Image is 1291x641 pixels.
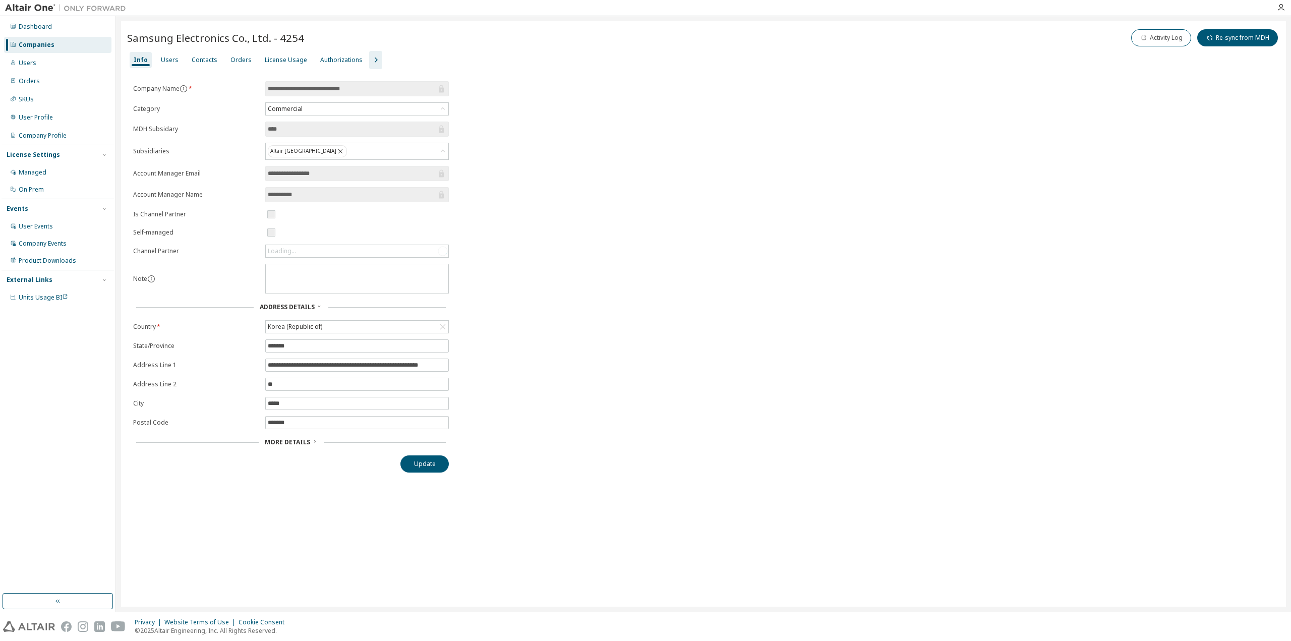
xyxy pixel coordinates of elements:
[320,56,363,64] div: Authorizations
[133,361,259,369] label: Address Line 1
[133,380,259,388] label: Address Line 2
[133,147,259,155] label: Subsidiaries
[400,455,449,473] button: Update
[266,321,448,333] div: Korea (Republic of)
[19,186,44,194] div: On Prem
[133,342,259,350] label: State/Province
[266,245,448,257] div: Loading...
[61,621,72,632] img: facebook.svg
[133,247,259,255] label: Channel Partner
[133,399,259,407] label: City
[19,168,46,177] div: Managed
[19,95,34,103] div: SKUs
[265,438,310,446] span: More Details
[161,56,179,64] div: Users
[133,274,147,283] label: Note
[1197,29,1278,46] button: Re-sync from MDH
[19,41,54,49] div: Companies
[19,240,67,248] div: Company Events
[239,618,290,626] div: Cookie Consent
[19,257,76,265] div: Product Downloads
[230,56,252,64] div: Orders
[111,621,126,632] img: youtube.svg
[133,228,259,237] label: Self-managed
[19,59,36,67] div: Users
[268,145,347,157] div: Altair [GEOGRAPHIC_DATA]
[265,56,307,64] div: License Usage
[78,621,88,632] img: instagram.svg
[180,85,188,93] button: information
[133,85,259,93] label: Company Name
[135,626,290,635] p: © 2025 Altair Engineering, Inc. All Rights Reserved.
[1131,29,1191,46] button: Activity Log
[266,103,304,114] div: Commercial
[266,143,448,159] div: Altair [GEOGRAPHIC_DATA]
[133,419,259,427] label: Postal Code
[147,275,155,283] button: information
[7,151,60,159] div: License Settings
[7,276,52,284] div: External Links
[19,293,68,302] span: Units Usage BI
[260,303,315,311] span: Address Details
[19,222,53,230] div: User Events
[19,77,40,85] div: Orders
[19,23,52,31] div: Dashboard
[133,210,259,218] label: Is Channel Partner
[133,191,259,199] label: Account Manager Name
[268,247,296,255] div: Loading...
[133,323,259,331] label: Country
[133,105,259,113] label: Category
[266,321,324,332] div: Korea (Republic of)
[19,132,67,140] div: Company Profile
[5,3,131,13] img: Altair One
[134,56,148,64] div: Info
[19,113,53,122] div: User Profile
[192,56,217,64] div: Contacts
[164,618,239,626] div: Website Terms of Use
[127,31,304,45] span: Samsung Electronics Co., Ltd. - 4254
[133,169,259,178] label: Account Manager Email
[3,621,55,632] img: altair_logo.svg
[7,205,28,213] div: Events
[133,125,259,133] label: MDH Subsidary
[266,103,448,115] div: Commercial
[94,621,105,632] img: linkedin.svg
[135,618,164,626] div: Privacy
